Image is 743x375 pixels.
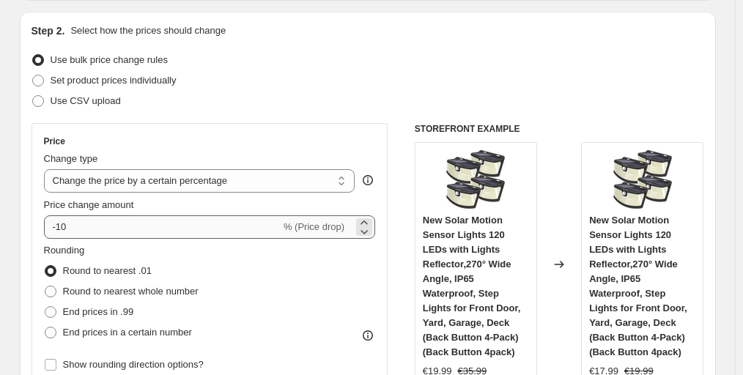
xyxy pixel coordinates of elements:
input: -15 [44,215,281,239]
span: Use CSV upload [51,95,121,106]
h2: Step 2. [32,23,65,38]
h3: Price [44,135,65,147]
span: Use bulk price change rules [51,54,168,65]
span: Round to nearest whole number [63,286,199,297]
img: 71dZkcOxxwL._AC_SL1000_80x.jpg [446,150,505,209]
span: Price change amount [44,199,134,210]
p: Select how the prices should change [70,23,226,38]
span: Show rounding direction options? [63,359,204,370]
span: New Solar Motion Sensor Lights 120 LEDs with Lights Reflector,270° Wide Angle, IP65 Waterproof, S... [589,215,687,357]
span: End prices in a certain number [63,327,192,338]
span: Set product prices individually [51,75,177,86]
span: Rounding [44,245,85,256]
span: End prices in .99 [63,306,134,317]
span: Round to nearest .01 [63,265,152,276]
span: New Solar Motion Sensor Lights 120 LEDs with Lights Reflector,270° Wide Angle, IP65 Waterproof, S... [423,215,521,357]
img: 71dZkcOxxwL._AC_SL1000_80x.jpg [613,150,672,209]
span: % (Price drop) [284,221,344,232]
span: Change type [44,153,98,164]
h6: STOREFRONT EXAMPLE [415,123,704,135]
div: help [361,173,375,187]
